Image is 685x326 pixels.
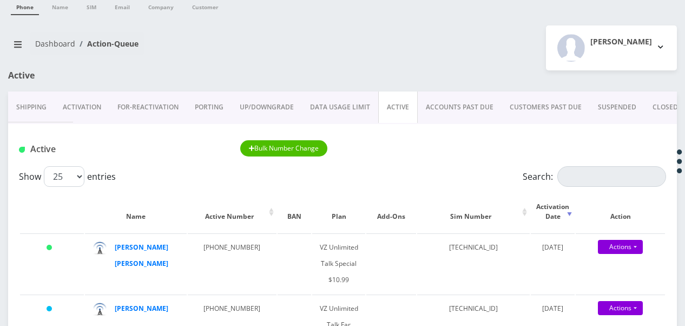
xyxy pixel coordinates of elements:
[312,191,366,232] th: Plan
[115,304,168,313] a: [PERSON_NAME]
[187,92,232,123] a: PORTING
[598,301,643,315] a: Actions
[19,147,25,153] img: Active
[109,92,187,123] a: FOR-REActivation
[378,92,418,123] a: ACTIVE
[546,25,677,70] button: [PERSON_NAME]
[85,191,187,232] th: Name
[576,191,665,232] th: Action
[232,92,302,123] a: UP/DOWNGRADE
[188,191,276,232] th: Active Number: activate to sort column ascending
[115,243,168,268] a: [PERSON_NAME] [PERSON_NAME]
[19,144,224,154] h1: Active
[523,166,666,187] label: Search:
[418,92,502,123] a: ACCOUNTS PAST DUE
[531,191,575,232] th: Activation Date: activate to sort column ascending
[312,233,366,294] td: VZ Unlimited Talk Special $10.99
[590,92,644,123] a: SUSPENDED
[417,233,530,294] td: [TECHNICAL_ID]
[278,191,311,232] th: BAN
[598,240,643,254] a: Actions
[19,166,116,187] label: Show entries
[302,92,378,123] a: DATA USAGE LIMIT
[8,70,220,81] h1: Active
[366,191,416,232] th: Add-Ons
[590,37,652,47] h2: [PERSON_NAME]
[35,38,75,49] a: Dashboard
[557,166,666,187] input: Search:
[44,166,84,187] select: Showentries
[188,233,276,294] td: [PHONE_NUMBER]
[502,92,590,123] a: CUSTOMERS PAST DUE
[8,32,334,63] nav: breadcrumb
[8,92,55,123] a: Shipping
[542,304,563,313] span: [DATE]
[75,38,139,49] li: Action-Queue
[240,140,328,157] button: Bulk Number Change
[542,243,563,252] span: [DATE]
[55,92,109,123] a: Activation
[417,191,530,232] th: Sim Number: activate to sort column ascending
